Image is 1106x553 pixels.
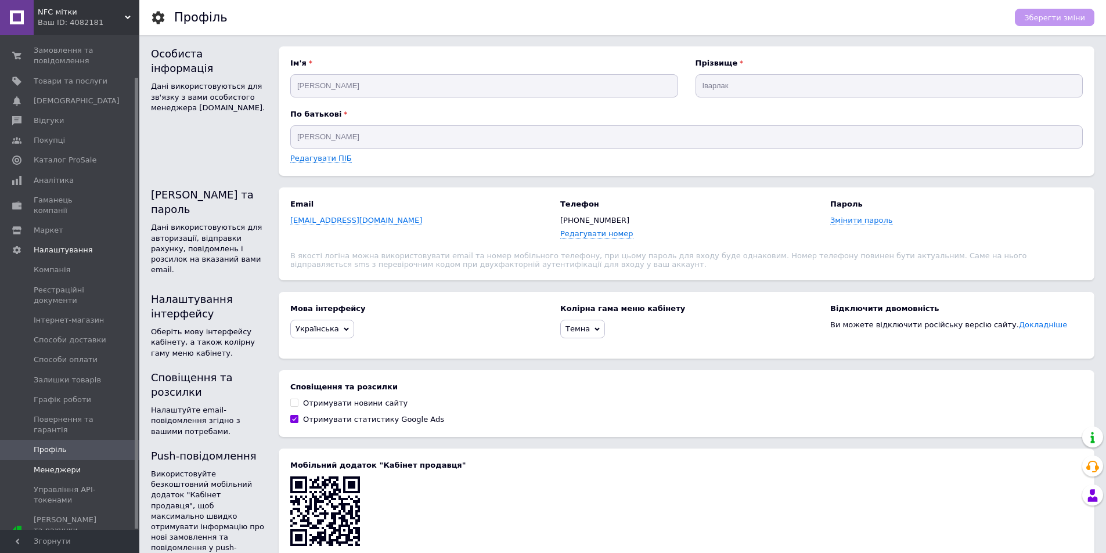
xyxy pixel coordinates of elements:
span: Управління API-токенами [34,485,107,505]
span: Графік роботи [34,395,91,405]
a: Редагувати ПІБ [290,154,352,163]
div: [PERSON_NAME] та пароль [151,187,267,216]
b: Мова інтерфейсу [290,303,543,314]
span: Способи оплати [34,355,98,365]
span: [PHONE_NUMBER] [560,216,629,225]
span: Товари та послуги [34,76,107,86]
span: Повернення та гарантія [34,414,107,435]
b: Ім'я [290,58,678,68]
span: Компанія [34,265,70,275]
a: Редагувати номер [560,229,633,238]
span: Покупці [34,135,65,146]
span: Українська [296,324,339,333]
div: В якості логіна можна використовувати email та номер мобільного телефону, при цьому пароль для вх... [290,251,1083,269]
div: Отримувати статистику Google Ads [303,414,444,425]
span: [DEMOGRAPHIC_DATA] [34,96,120,106]
span: Залишки товарів [34,375,101,385]
a: Докладніше [1019,320,1067,329]
b: Мобільний додаток "Кабінет продавця" [290,460,1083,471]
div: Оберіть мову інтерфейсу кабінету, а також колірну гаму меню кабінету. [151,327,267,359]
span: Замовлення та повідомлення [34,45,107,66]
h1: Профіль [174,10,228,24]
span: Реєстраційні документи [34,285,107,306]
span: Гаманець компанії [34,195,107,216]
div: Дані використовуються для зв'язку з вами особистого менеджера [DOMAIN_NAME]. [151,81,267,113]
b: Прізвище [696,58,1083,68]
span: Відключити двомовність [830,304,939,313]
span: Менеджери [34,465,81,475]
span: Каталог ProSale [34,155,96,165]
div: Особиста інформація [151,46,267,75]
b: Пароль [830,199,1083,209]
span: [EMAIL_ADDRESS][DOMAIN_NAME] [290,216,422,225]
span: Змінити пароль [830,216,893,225]
b: Сповіщення та розсилки [290,382,1083,392]
div: Налаштування інтерфейсу [151,292,267,321]
div: Отримувати новини сайту [303,398,408,409]
span: [PERSON_NAME] та рахунки [34,515,107,547]
span: NFC мітки [38,7,125,17]
b: Колірна гама меню кабінету [560,303,813,314]
span: Аналітика [34,175,74,186]
span: Ви можете відключити російську версію сайту. [830,320,1067,329]
span: Маркет [34,225,63,236]
b: По батькові [290,109,1083,120]
span: Профіль [34,444,67,455]
span: Налаштування [34,245,93,255]
b: Телефон [560,199,813,209]
span: Відгуки [34,115,64,126]
span: Способи доставки [34,335,106,345]
b: Email [290,199,543,209]
span: Інтернет-магазин [34,315,104,326]
div: Налаштуйте email-повідомлення згідно з вашими потребами. [151,405,267,437]
span: Темна [565,324,590,333]
div: Дані використовуються для авторизації, відправки рахунку, повідомлень і розсилок на вказаний вами... [151,222,267,275]
div: Ваш ID: 4082181 [38,17,139,28]
div: Сповіщення та розсилки [151,370,267,399]
div: Push-повідомлення [151,449,267,463]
